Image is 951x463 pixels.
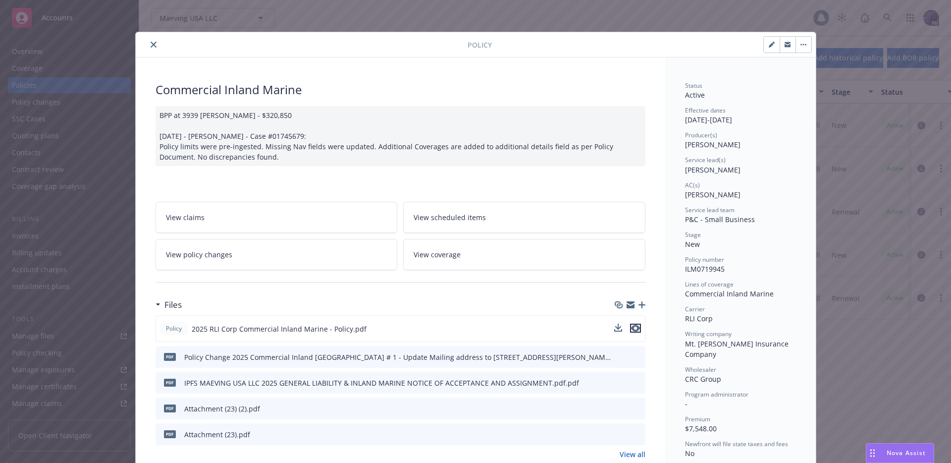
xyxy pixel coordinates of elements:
[685,264,725,274] span: ILM0719945
[633,378,641,388] button: preview file
[685,131,717,139] span: Producer(s)
[630,324,641,334] button: preview file
[866,443,934,463] button: Nova Assist
[685,374,721,384] span: CRC Group
[685,390,748,399] span: Program administrator
[685,215,755,224] span: P&C - Small Business
[633,404,641,414] button: preview file
[164,298,182,311] h3: Files
[614,324,622,332] button: download file
[685,289,796,299] div: Commercial Inland Marine
[184,378,579,388] div: IPFS MAEVING USA LLC 2025 GENERAL LIABILITY & INLAND MARINE NOTICE OF ACCEPTANCE AND ASSIGNMENT.p...
[164,379,176,386] span: pdf
[887,449,926,457] span: Nova Assist
[166,249,232,260] span: View policy changes
[156,106,645,166] div: BPP at 3939 [PERSON_NAME] - $320,850 [DATE] - [PERSON_NAME] - Case #01745679: Policy limits were ...
[148,39,159,51] button: close
[403,202,645,233] a: View scheduled items
[614,324,622,334] button: download file
[164,324,184,333] span: Policy
[685,314,713,323] span: RLI Corp
[403,239,645,270] a: View coverage
[685,305,705,313] span: Carrier
[685,140,740,149] span: [PERSON_NAME]
[617,429,625,440] button: download file
[685,81,702,90] span: Status
[685,330,732,338] span: Writing company
[617,378,625,388] button: download file
[156,202,398,233] a: View claims
[184,404,260,414] div: Attachment (23) (2).pdf
[164,405,176,412] span: pdf
[685,255,724,264] span: Policy number
[685,106,796,125] div: [DATE] - [DATE]
[685,399,687,408] span: -
[164,430,176,438] span: pdf
[414,212,486,223] span: View scheduled items
[414,249,461,260] span: View coverage
[184,352,613,362] div: Policy Change 2025 Commercial Inland [GEOGRAPHIC_DATA] # 1 - Update Mailing address to [STREET_AD...
[633,429,641,440] button: preview file
[620,449,645,460] a: View all
[633,352,641,362] button: preview file
[685,424,717,433] span: $7,548.00
[685,280,734,289] span: Lines of coverage
[685,440,788,448] span: Newfront will file state taxes and fees
[184,429,250,440] div: Attachment (23).pdf
[685,165,740,174] span: [PERSON_NAME]
[685,231,701,239] span: Stage
[164,353,176,360] span: pdf
[685,239,700,249] span: New
[685,190,740,199] span: [PERSON_NAME]
[156,81,645,98] div: Commercial Inland Marine
[685,415,710,423] span: Premium
[685,181,700,189] span: AC(s)
[468,40,492,50] span: Policy
[866,444,879,463] div: Drag to move
[156,239,398,270] a: View policy changes
[685,206,735,214] span: Service lead team
[166,212,205,223] span: View claims
[617,404,625,414] button: download file
[685,339,791,359] span: Mt. [PERSON_NAME] Insurance Company
[192,324,367,334] span: 2025 RLI Corp Commercial Inland Marine - Policy.pdf
[685,365,716,374] span: Wholesaler
[685,449,694,458] span: No
[685,90,705,100] span: Active
[630,324,641,333] button: preview file
[685,156,726,164] span: Service lead(s)
[685,106,726,115] span: Effective dates
[617,352,625,362] button: download file
[156,298,182,311] div: Files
